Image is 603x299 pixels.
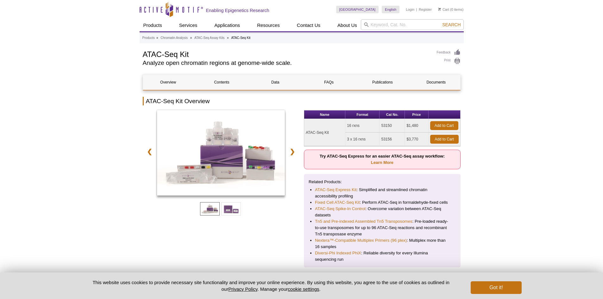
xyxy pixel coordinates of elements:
li: : Pre-loaded ready-to-use transposomes for up to 96 ATAC-Seq reactions and recombinant Tn5 transp... [315,218,449,237]
a: Chromatin Analysis [160,35,188,41]
a: Contents [197,75,247,90]
span: Search [442,22,461,27]
h2: Analyze open chromatin regions at genome-wide scale. [143,60,430,66]
a: Applications [210,19,244,31]
a: Learn More [371,160,393,165]
a: Register [419,7,432,12]
td: $3,770 [405,133,428,146]
h1: ATAC-Seq Kit [143,49,430,59]
a: Publications [357,75,408,90]
a: ❮ [143,144,156,159]
a: Feedback [437,49,461,56]
button: cookie settings [288,286,319,292]
a: About Us [334,19,361,31]
li: | [416,6,417,13]
a: Add to Cart [430,121,458,130]
li: : Reliable diversity for every Illumina sequencing run [315,250,449,263]
a: Diversi-Phi Indexed PhiX [315,250,361,256]
td: 16 rxns [345,119,380,133]
a: Resources [253,19,284,31]
a: ATAC-Seq Spike-In Control [315,206,365,212]
th: Name [304,110,345,119]
a: Products [140,19,166,31]
a: Cart [438,7,449,12]
img: ATAC-Seq Kit [157,110,285,196]
a: Tn5 and Pre-indexed Assembled Tn5 Transposomes [315,218,412,225]
li: : Simplified and streamlined chromatin accessibility profiling [315,187,449,199]
li: » [227,36,229,40]
img: Your Cart [438,8,441,11]
li: ATAC-Seq Kit [231,36,250,40]
strong: Try ATAC-Seq Express for an easier ATAC-Seq assay workflow: [320,154,445,165]
a: Documents [411,75,461,90]
td: 53150 [380,119,405,133]
li: : Overcome variation between ATAC-Seq datasets [315,206,449,218]
h2: Enabling Epigenetics Research [206,8,269,13]
input: Keyword, Cat. No. [361,19,464,30]
li: (0 items) [438,6,464,13]
a: Products [142,35,155,41]
a: Login [406,7,414,12]
a: English [382,6,399,13]
a: Nextera™-Compatible Multiplex Primers (96 plex) [315,237,407,244]
li: » [156,36,158,40]
a: [GEOGRAPHIC_DATA] [336,6,379,13]
li: : Multiplex more than 16 samples [315,237,449,250]
a: ATAC-Seq Assay Kits [194,35,224,41]
td: 53156 [380,133,405,146]
td: $1,480 [405,119,428,133]
a: ATAC-Seq Express Kit [315,187,356,193]
td: ATAC-Seq Kit [304,119,345,146]
p: This website uses cookies to provide necessary site functionality and improve your online experie... [82,279,461,292]
a: Overview [143,75,193,90]
a: Print [437,58,461,65]
a: Fixed Cell ATAC-Seq Kit [315,199,360,206]
a: ❯ [286,144,299,159]
li: » [190,36,192,40]
a: Contact Us [293,19,324,31]
button: Got it! [471,281,521,294]
th: Cat No. [380,110,405,119]
a: Add to Cart [430,135,459,144]
button: Search [440,22,462,28]
td: 3 x 16 rxns [345,133,380,146]
a: ATAC-Seq Kit [157,110,285,197]
h2: ATAC-Seq Kit Overview [143,97,461,105]
a: Services [175,19,201,31]
p: Related Products: [309,179,456,185]
li: : Perform ATAC-Seq in formaldehyde-fixed cells [315,199,449,206]
a: FAQs [304,75,354,90]
a: Data [250,75,300,90]
a: Privacy Policy [228,286,257,292]
th: Format [345,110,380,119]
th: Price [405,110,428,119]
